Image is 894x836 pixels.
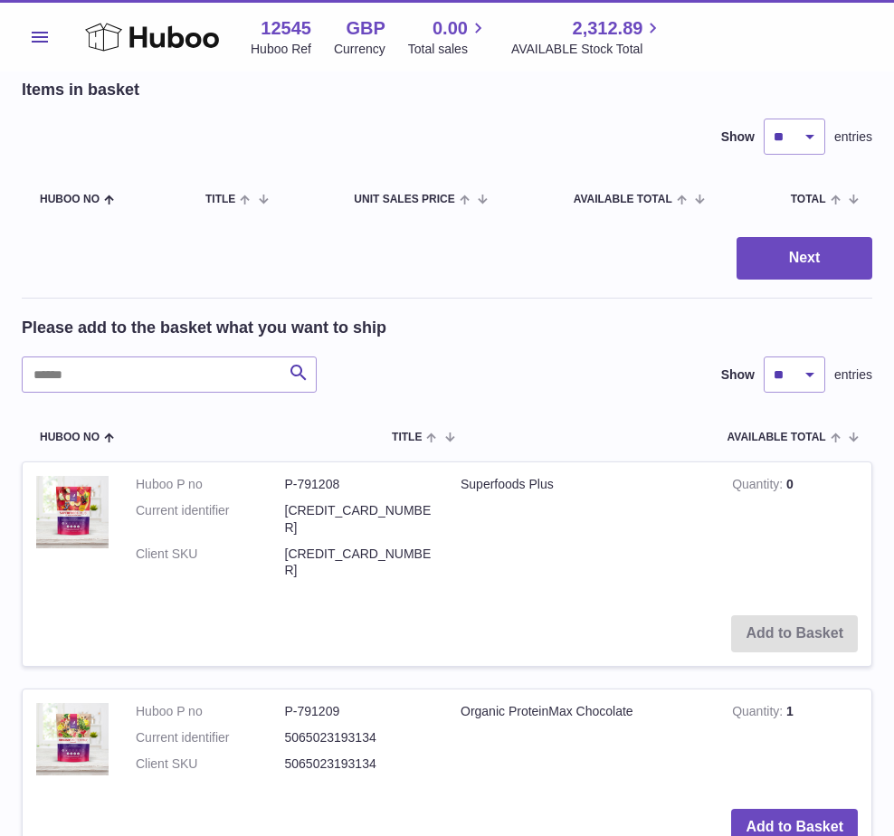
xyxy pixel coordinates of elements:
dt: Client SKU [136,546,285,580]
a: 0.00 Total sales [408,16,489,58]
span: AVAILABLE Stock Total [511,41,664,58]
dd: P-791208 [285,476,434,493]
strong: Quantity [732,477,786,496]
h2: Items in basket [22,79,139,100]
dd: P-791209 [285,703,434,720]
span: 2,312.89 [573,16,643,41]
dt: Huboo P no [136,703,285,720]
img: Superfoods Plus [36,476,109,548]
dd: 5065023193134 [285,729,434,746]
span: Total sales [408,41,489,58]
label: Show [721,128,755,146]
dt: Client SKU [136,755,285,773]
dd: 5065023193134 [285,755,434,773]
button: Next [737,237,872,280]
dt: Current identifier [136,729,285,746]
td: Superfoods Plus [447,462,718,602]
label: Show [721,366,755,384]
strong: Quantity [732,704,786,723]
dd: [CREDIT_CARD_NUMBER] [285,546,434,580]
td: Organic ProteinMax Chocolate [447,689,718,795]
dt: Huboo P no [136,476,285,493]
dd: [CREDIT_CARD_NUMBER] [285,502,434,537]
span: Unit Sales Price [354,194,454,205]
span: Huboo no [40,432,100,443]
span: Huboo no [40,194,100,205]
a: 2,312.89 AVAILABLE Stock Total [511,16,664,58]
span: entries [834,128,872,146]
span: 0.00 [433,16,468,41]
img: Organic ProteinMax Chocolate [36,703,109,775]
span: AVAILABLE Total [574,194,672,205]
span: AVAILABLE Total [728,432,826,443]
dt: Current identifier [136,502,285,537]
span: Title [392,432,422,443]
h2: Please add to the basket what you want to ship [22,317,386,338]
span: entries [834,366,872,384]
strong: 12545 [261,16,311,41]
div: Currency [334,41,385,58]
span: Total [791,194,826,205]
td: 1 [718,689,871,795]
span: Title [205,194,235,205]
td: 0 [718,462,871,602]
strong: GBP [346,16,385,41]
div: Huboo Ref [251,41,311,58]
